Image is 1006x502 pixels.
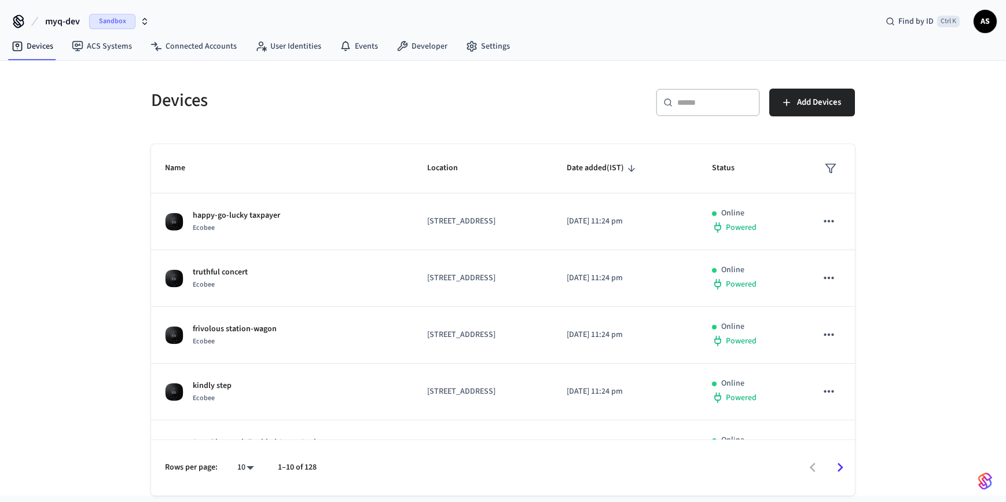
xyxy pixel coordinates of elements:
[427,272,539,284] p: [STREET_ADDRESS]
[898,16,934,27] span: Find by ID
[721,321,744,333] p: Online
[193,280,215,290] span: Ecobee
[165,326,183,345] img: ecobee_lite_3
[63,36,141,57] a: ACS Systems
[567,386,684,398] p: [DATE] 11:24 pm
[721,207,744,219] p: Online
[827,454,854,481] button: Go to next page
[246,36,331,57] a: User Identities
[797,95,841,110] span: Add Devices
[141,36,246,57] a: Connected Accounts
[387,36,457,57] a: Developer
[193,380,232,392] p: kindly step
[165,159,200,177] span: Name
[193,223,215,233] span: Ecobee
[974,10,997,33] button: AS
[721,264,744,276] p: Online
[726,335,757,347] span: Powered
[427,329,539,341] p: [STREET_ADDRESS]
[278,461,317,474] p: 1–10 of 128
[726,392,757,404] span: Powered
[567,215,684,228] p: [DATE] 11:24 pm
[89,14,135,29] span: Sandbox
[726,279,757,290] span: Powered
[975,11,996,32] span: AS
[193,393,215,403] span: Ecobee
[193,336,215,346] span: Ecobee
[165,269,183,288] img: ecobee_lite_3
[193,437,318,449] p: Aura Bluetooth Enabled Smart Lock
[427,159,473,177] span: Location
[193,266,248,279] p: truthful concert
[978,472,992,490] img: SeamLogoGradient.69752ec5.svg
[2,36,63,57] a: Devices
[876,11,969,32] div: Find by IDCtrl K
[427,386,539,398] p: [STREET_ADDRESS]
[331,36,387,57] a: Events
[165,461,218,474] p: Rows per page:
[165,383,183,401] img: ecobee_lite_3
[712,159,750,177] span: Status
[45,14,80,28] span: myq-dev
[567,272,684,284] p: [DATE] 11:24 pm
[232,459,259,476] div: 10
[457,36,519,57] a: Settings
[427,215,539,228] p: [STREET_ADDRESS]
[567,329,684,341] p: [DATE] 11:24 pm
[769,89,855,116] button: Add Devices
[726,222,757,233] span: Powered
[151,89,496,112] h5: Devices
[937,16,960,27] span: Ctrl K
[721,434,744,446] p: Online
[193,323,277,335] p: frivolous station-wagon
[193,210,280,222] p: happy-go-lucky taxpayer
[721,378,744,390] p: Online
[165,212,183,231] img: ecobee_lite_3
[567,159,639,177] span: Date added(IST)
